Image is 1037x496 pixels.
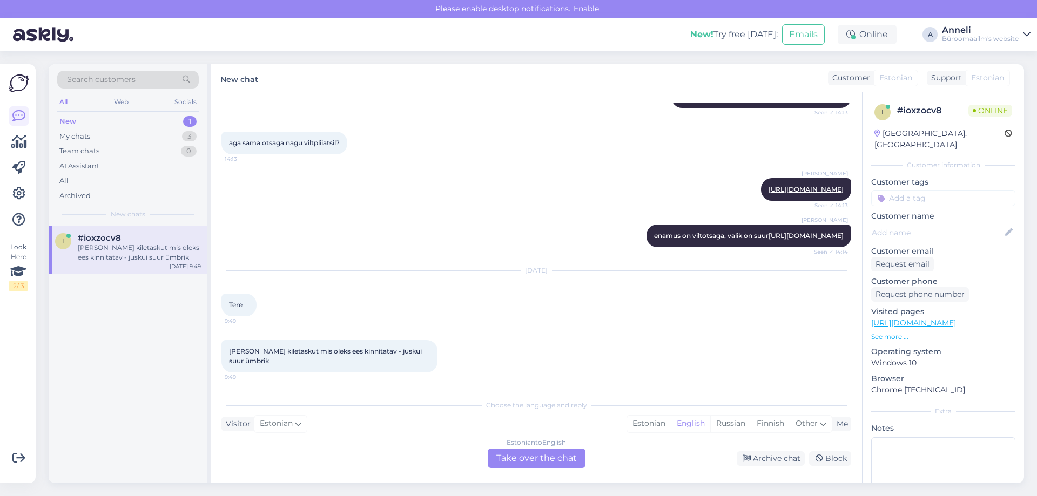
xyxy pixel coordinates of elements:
div: New [59,116,76,127]
div: Support [927,72,962,84]
div: 1 [183,116,197,127]
input: Add name [872,227,1003,239]
span: New chats [111,209,145,219]
span: Seen ✓ 14:14 [807,248,848,256]
span: Seen ✓ 14:13 [807,108,848,117]
div: Estonian [627,416,671,432]
div: # ioxzocv8 [897,104,968,117]
span: aga sama otsaga nagu viltpliiatsil? [229,139,340,147]
label: New chat [220,71,258,85]
div: Request phone number [871,287,969,302]
div: A [922,27,938,42]
div: [GEOGRAPHIC_DATA], [GEOGRAPHIC_DATA] [874,128,1005,151]
div: [DATE] 9:49 [170,262,201,270]
a: [URL][DOMAIN_NAME] [769,232,844,240]
span: [PERSON_NAME] [802,169,848,178]
span: Tere [229,301,243,309]
div: [PERSON_NAME] kiletaskut mis oleks ees kinnitatav - juskui suur ümbrik [78,243,201,262]
p: Customer name [871,210,1015,222]
span: Search customers [67,74,136,85]
div: Me [832,418,848,430]
span: 9:49 [225,373,265,381]
div: Team chats [59,146,99,157]
div: AI Assistant [59,161,99,172]
div: All [59,175,69,186]
input: Add a tag [871,190,1015,206]
div: Russian [710,416,751,432]
div: Look Here [9,242,28,291]
span: #ioxzocv8 [78,233,121,243]
p: Notes [871,423,1015,434]
div: Extra [871,406,1015,416]
p: Customer tags [871,176,1015,188]
div: Choose the language and reply [221,400,851,410]
span: enamus on viltotsaga, valik on suur [654,232,844,240]
p: Customer phone [871,276,1015,287]
span: i [881,108,884,116]
div: Archive chat [737,451,805,466]
p: See more ... [871,332,1015,342]
div: English [671,416,710,432]
div: Anneli [942,26,1019,35]
span: Estonian [971,72,1004,84]
div: All [57,95,70,109]
span: Estonian [879,72,912,84]
div: 0 [181,146,197,157]
div: Customer [828,72,870,84]
div: My chats [59,131,90,142]
div: Web [112,95,131,109]
span: [PERSON_NAME] kiletaskut mis oleks ees kinnitatav - juskui suur ümbrik [229,347,423,365]
div: Request email [871,257,934,271]
div: Block [809,451,851,466]
span: Other [796,418,818,428]
img: Askly Logo [9,73,29,93]
div: Try free [DATE]: [690,28,778,41]
div: Take over the chat [488,449,585,468]
span: 9:49 [225,317,265,325]
span: [PERSON_NAME] [802,216,848,224]
p: Windows 10 [871,357,1015,369]
span: 14:13 [225,155,265,163]
p: Operating system [871,346,1015,357]
div: 2 / 3 [9,281,28,291]
p: Chrome [TECHNICAL_ID] [871,384,1015,396]
div: Visitor [221,418,251,430]
span: Seen ✓ 14:13 [807,201,848,209]
button: Emails [782,24,825,45]
b: New! [690,29,713,39]
div: Estonian to English [507,438,566,447]
a: AnneliBüroomaailm's website [942,26,1031,43]
div: Büroomaailm's website [942,35,1019,43]
div: Finnish [751,416,790,432]
a: [URL][DOMAIN_NAME] [769,185,844,193]
span: i [62,237,64,245]
div: 3 [182,131,197,142]
p: Customer email [871,246,1015,257]
span: Enable [570,4,602,13]
p: Browser [871,373,1015,384]
div: [DATE] [221,266,851,275]
div: Socials [172,95,199,109]
div: Archived [59,191,91,201]
span: Estonian [260,418,293,430]
p: Visited pages [871,306,1015,317]
a: [URL][DOMAIN_NAME] [871,318,956,328]
span: Online [968,105,1012,117]
div: Customer information [871,160,1015,170]
div: Online [838,25,897,44]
